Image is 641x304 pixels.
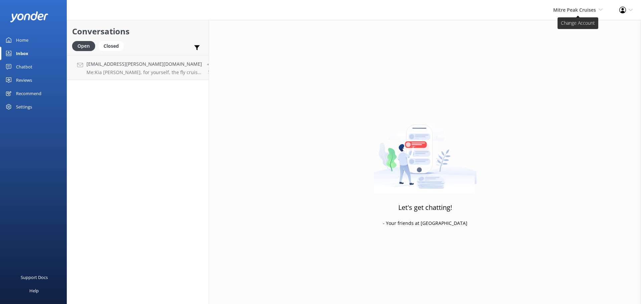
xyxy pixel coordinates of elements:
[21,271,48,284] div: Support Docs
[16,33,28,47] div: Home
[10,11,48,22] img: yonder-white-logo.png
[16,73,32,87] div: Reviews
[29,284,39,297] div: Help
[16,60,32,73] div: Chatbot
[16,47,28,60] div: Inbox
[72,41,95,51] div: Open
[67,55,209,80] a: [EMAIL_ADDRESS][PERSON_NAME][DOMAIN_NAME]Me:Kia [PERSON_NAME], for yourself, the fly cruise fly o...
[16,87,41,100] div: Recommend
[16,100,32,113] div: Settings
[72,25,204,38] h2: Conversations
[553,7,596,13] span: Mitre Peak Cruises
[383,220,467,227] p: - Your friends at [GEOGRAPHIC_DATA]
[72,42,98,49] a: Open
[86,69,202,75] p: Me: Kia [PERSON_NAME], for yourself, the fly cruise fly option would be $644.00nzd and for your p...
[86,60,202,68] h4: [EMAIL_ADDRESS][PERSON_NAME][DOMAIN_NAME]
[208,69,213,75] span: Oct 09 2025 02:18pm (UTC +13:00) Pacific/Auckland
[98,41,124,51] div: Closed
[374,110,477,194] img: artwork of a man stealing a conversation from at giant smartphone
[98,42,127,49] a: Closed
[398,202,452,213] h3: Let's get chatting!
